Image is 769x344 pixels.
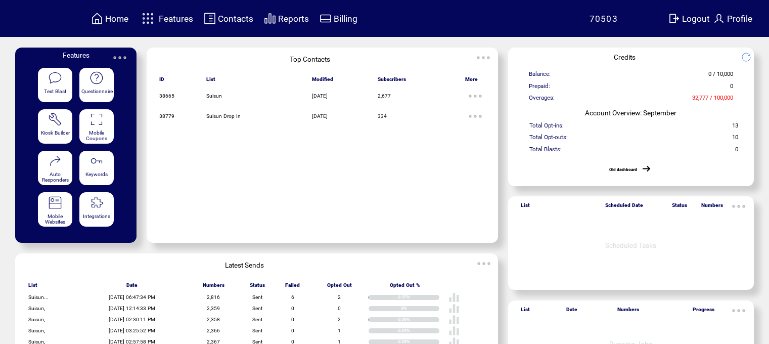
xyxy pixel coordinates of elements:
[291,328,294,333] span: 0
[207,306,220,311] span: 2,359
[334,14,357,24] span: Billing
[585,109,676,117] span: Account Overview: September
[264,12,276,25] img: chart.svg
[529,122,564,134] span: Total Opt-ins:
[521,307,530,317] span: List
[45,213,65,225] span: Mobile Websites
[448,314,460,325] img: poll%20-%20white.svg
[28,317,45,322] span: Suisun,
[38,109,72,144] a: Kiosk Builder
[693,307,714,317] span: Progress
[63,51,89,59] span: Features
[278,14,309,24] span: Reports
[109,306,155,311] span: [DATE] 12:14:33 PM
[605,202,643,212] span: Scheduled Date
[38,192,72,227] a: Mobile Websites
[448,292,460,303] img: poll%20-%20white.svg
[206,76,215,87] span: List
[85,171,108,177] span: Keywords
[204,12,216,25] img: contacts.svg
[327,282,352,292] span: Opted Out
[44,89,66,94] span: Text Blast
[735,146,738,157] span: 0
[609,167,637,172] a: Old dashboard
[312,93,328,99] span: [DATE]
[38,68,72,103] a: Text Blast
[48,71,62,85] img: text-blast.svg
[48,196,62,210] img: mobile-websites.svg
[262,11,310,26] a: Reports
[320,12,332,25] img: creidtcard.svg
[448,325,460,336] img: poll%20-%20white.svg
[668,12,680,25] img: exit.svg
[398,328,439,333] div: 0.04%
[109,294,155,300] span: [DATE] 06:47:34 PM
[338,317,341,322] span: 2
[666,11,711,26] a: Logout
[250,282,265,292] span: Status
[38,151,72,186] a: Auto Responders
[126,282,138,292] span: Date
[159,76,164,87] span: ID
[732,134,738,145] span: 10
[202,11,255,26] a: Contacts
[89,112,104,126] img: coupons.svg
[711,11,754,26] a: Profile
[110,48,130,68] img: ellypsis.svg
[682,14,710,24] span: Logout
[708,70,733,82] span: 0 / 10,000
[48,154,62,168] img: auto-responders.svg
[730,82,733,94] span: 0
[617,307,639,317] span: Numbers
[605,241,656,249] span: Scheduled Tasks
[290,55,330,63] span: Top Contacts
[701,202,723,212] span: Numbers
[109,328,155,333] span: [DATE] 03:25:52 PM
[529,146,562,157] span: Total Blasts:
[338,306,341,311] span: 0
[291,294,294,300] span: 6
[398,317,439,322] div: 0.08%
[206,93,222,99] span: Suisun
[338,328,341,333] span: 1
[138,9,195,28] a: Features
[207,294,220,300] span: 2,816
[390,282,420,292] span: Opted Out %
[42,171,69,183] span: Auto Responders
[218,14,253,24] span: Contacts
[139,10,157,27] img: features.svg
[590,14,618,24] span: 70503
[672,202,687,212] span: Status
[79,151,114,186] a: Keywords
[614,53,636,61] span: Credits
[401,306,439,311] div: 0%
[252,294,262,300] span: Sent
[727,14,752,24] span: Profile
[207,317,220,322] span: 2,358
[28,294,49,300] span: Suisun...
[465,86,485,106] img: ellypsis.svg
[474,253,494,274] img: ellypsis.svg
[338,294,341,300] span: 2
[398,295,439,300] div: 0.07%
[159,14,193,24] span: Features
[48,112,62,126] img: tool%201.svg
[741,52,759,62] img: refresh.png
[318,11,359,26] a: Billing
[521,202,530,212] span: List
[378,93,391,99] span: 2,677
[465,106,485,126] img: ellypsis.svg
[41,130,70,136] span: Kiosk Builder
[86,130,107,141] span: Mobile Coupons
[312,113,328,119] span: [DATE]
[529,82,550,94] span: Prepaid:
[89,154,104,168] img: keywords.svg
[465,76,478,87] span: More
[105,14,128,24] span: Home
[529,134,568,145] span: Total Opt-outs:
[529,70,551,82] span: Balance:
[378,113,387,119] span: 334
[206,113,241,119] span: Suisun Drop In
[473,48,493,68] img: ellypsis.svg
[529,94,555,106] span: Overages:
